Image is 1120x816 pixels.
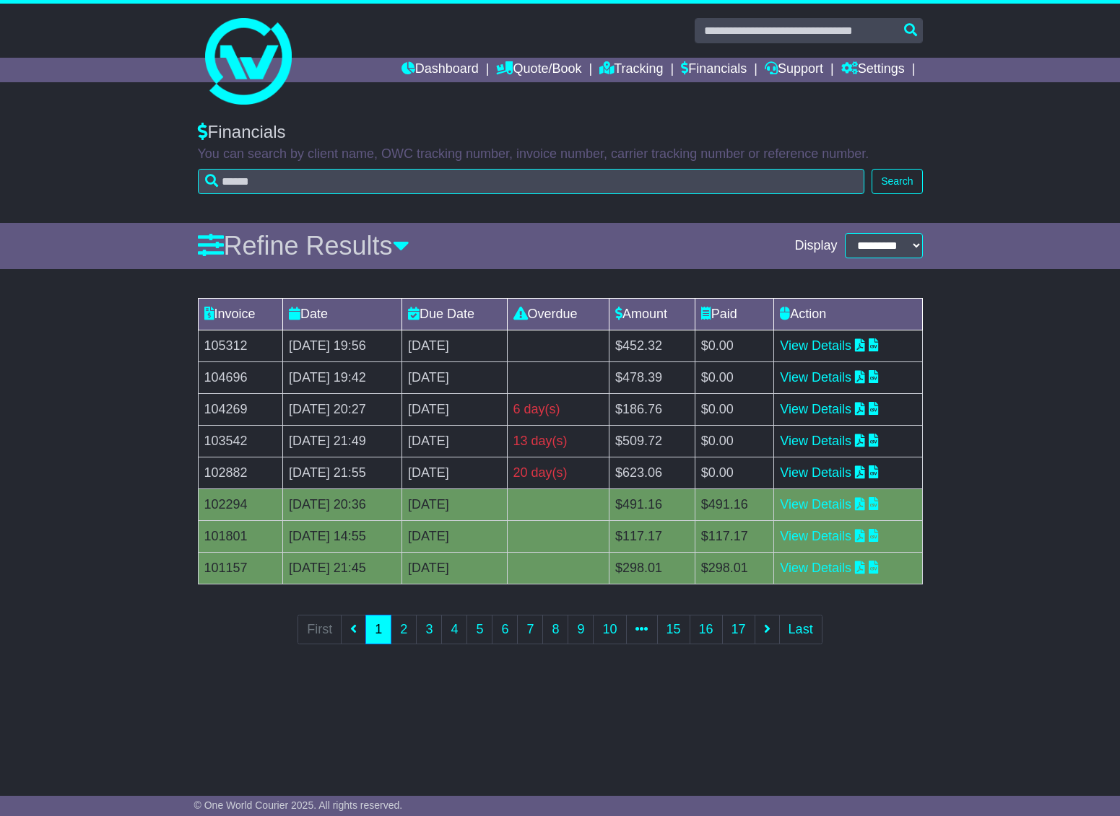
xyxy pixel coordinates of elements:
td: Action [774,298,922,330]
a: View Details [780,402,851,416]
td: 101157 [198,552,282,584]
td: 103542 [198,425,282,457]
td: $298.01 [609,552,695,584]
a: View Details [780,529,851,543]
a: Financials [681,58,747,82]
td: $0.00 [695,425,774,457]
td: [DATE] [402,393,507,425]
a: View Details [780,434,851,448]
td: $0.00 [695,361,774,393]
td: Amount [609,298,695,330]
a: 6 [492,615,518,644]
td: $452.32 [609,330,695,361]
td: 101801 [198,520,282,552]
p: You can search by client name, OWC tracking number, invoice number, carrier tracking number or re... [198,146,923,162]
td: Due Date [402,298,507,330]
a: 8 [542,615,568,644]
a: Dashboard [401,58,479,82]
td: [DATE] [402,330,507,361]
td: [DATE] 21:45 [282,552,401,584]
td: $0.00 [695,457,774,488]
td: Invoice [198,298,282,330]
td: [DATE] [402,361,507,393]
a: Settings [841,58,905,82]
a: Quote/Book [496,58,581,82]
td: [DATE] [402,520,507,552]
div: Financials [198,122,923,143]
a: Tracking [599,58,663,82]
td: [DATE] 19:42 [282,361,401,393]
a: 17 [722,615,755,644]
div: 6 day(s) [513,400,603,419]
td: [DATE] 21:49 [282,425,401,457]
a: View Details [780,497,851,512]
a: 15 [657,615,690,644]
a: 4 [441,615,467,644]
a: 9 [568,615,594,644]
td: $0.00 [695,330,774,361]
td: [DATE] 14:55 [282,520,401,552]
div: 13 day(s) [513,431,603,451]
a: Support [765,58,823,82]
button: Search [872,169,922,194]
td: 105312 [198,330,282,361]
td: 104269 [198,393,282,425]
td: $186.76 [609,393,695,425]
td: $117.17 [695,520,774,552]
a: 7 [517,615,543,644]
td: [DATE] 21:55 [282,457,401,488]
a: View Details [780,465,851,480]
td: [DATE] [402,425,507,457]
td: $491.16 [609,488,695,520]
td: $478.39 [609,361,695,393]
td: 104696 [198,361,282,393]
div: 20 day(s) [513,463,603,483]
td: Paid [695,298,774,330]
td: $298.01 [695,552,774,584]
a: 2 [391,615,417,644]
span: © One World Courier 2025. All rights reserved. [194,799,403,811]
td: [DATE] 20:36 [282,488,401,520]
span: Display [794,238,837,254]
td: [DATE] 19:56 [282,330,401,361]
td: [DATE] 20:27 [282,393,401,425]
a: View Details [780,338,851,353]
td: $623.06 [609,457,695,488]
a: 10 [593,615,626,644]
td: $0.00 [695,393,774,425]
a: 3 [416,615,442,644]
td: Date [282,298,401,330]
td: [DATE] [402,457,507,488]
td: [DATE] [402,552,507,584]
a: 5 [466,615,492,644]
td: $117.17 [609,520,695,552]
a: View Details [780,561,851,575]
td: Overdue [507,298,609,330]
a: Refine Results [198,231,409,260]
a: 1 [365,615,391,644]
a: Last [779,615,822,644]
td: 102294 [198,488,282,520]
td: 102882 [198,457,282,488]
td: $509.72 [609,425,695,457]
a: View Details [780,370,851,385]
td: $491.16 [695,488,774,520]
a: 16 [690,615,723,644]
td: [DATE] [402,488,507,520]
